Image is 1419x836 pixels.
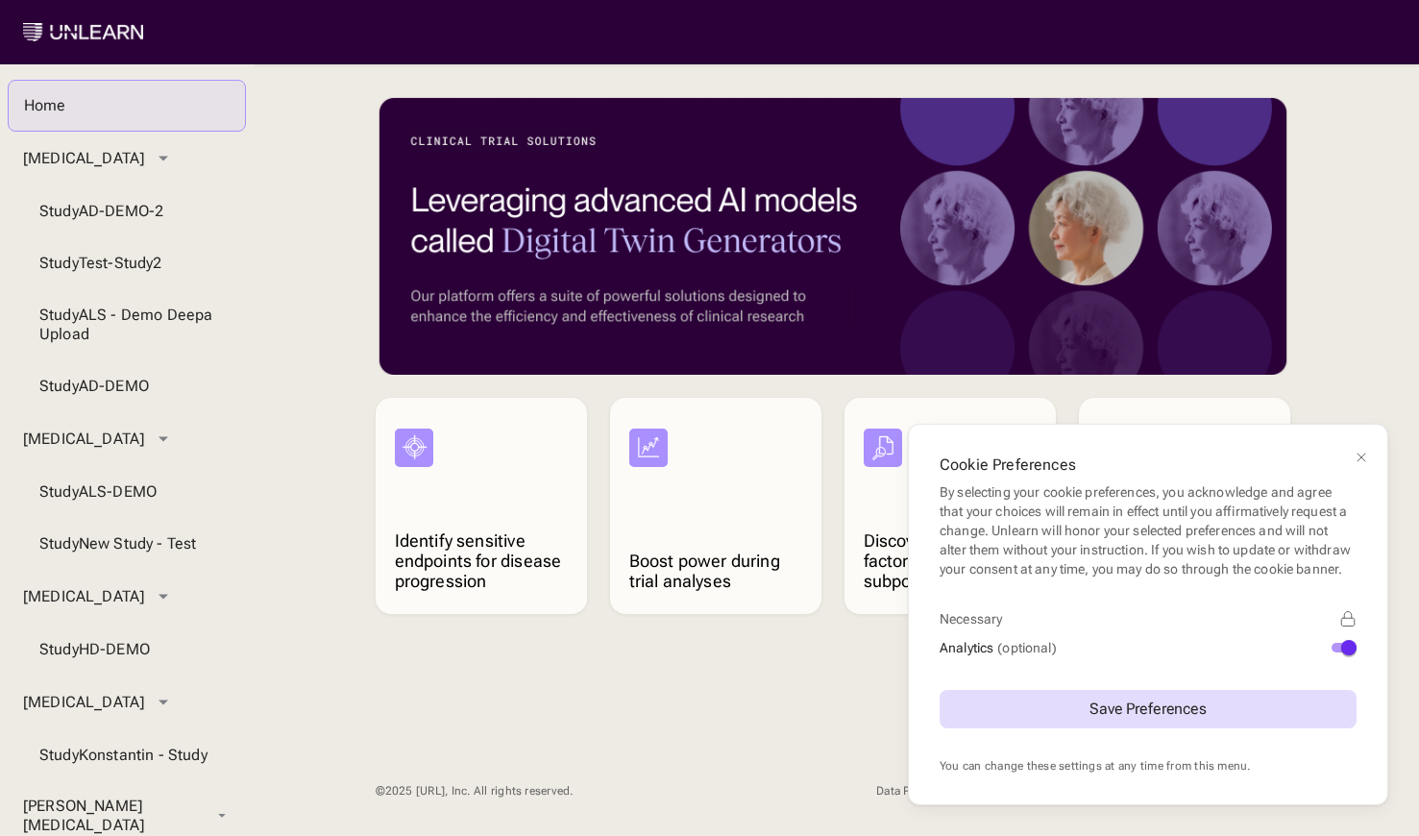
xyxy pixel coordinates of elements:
[940,690,1357,728] button: Save Preferences
[8,80,246,132] a: Home
[23,587,144,606] div: [MEDICAL_DATA]
[39,534,214,553] div: Study New Study - Test
[376,784,385,798] span: ©
[23,430,144,449] div: [MEDICAL_DATA]
[395,530,568,591] p: Identify sensitive endpoints for disease progression
[39,377,214,396] div: Study AD-DEMO
[876,784,966,799] a: Data Preferences
[1089,701,1206,717] div: Save Preferences
[39,482,214,502] div: Study ALS-DEMO
[24,96,230,115] div: Home
[376,95,1290,375] img: header
[23,693,144,712] div: [MEDICAL_DATA]
[23,149,144,168] div: [MEDICAL_DATA]
[940,482,1357,578] div: By selecting your cookie preferences, you acknowledge and agree that your choices will remain in ...
[940,759,1357,774] div: You can change these settings at any time from this menu.
[23,23,143,41] img: Unlearn logo
[39,202,214,221] div: Study AD-DEMO-2
[940,609,1002,628] div: Necessary
[997,638,1056,657] div: (optional)
[23,797,206,835] div: [PERSON_NAME][MEDICAL_DATA]
[39,746,214,765] div: Study Konstantin - Study
[940,455,1357,475] div: Cookie Preferences
[864,530,1037,591] p: Discover predictive factors for subpopulations
[629,551,802,591] p: Boost power during trial analyses
[39,254,214,273] div: Study Test-Study2
[376,784,574,799] div: 2025 [URL], Inc. All rights reserved.
[940,638,1057,657] div: Analytics
[39,306,214,344] div: Study ALS - Demo Deepa Upload
[39,640,214,659] div: Study HD-DEMO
